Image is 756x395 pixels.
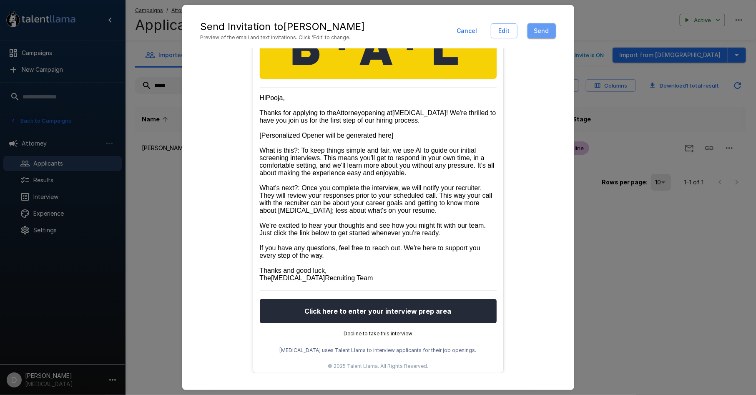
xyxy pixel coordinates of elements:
span: Hi [260,94,266,101]
button: Click here to enter your interview prep area [260,299,497,323]
span: We're excited to hear your thoughts and see how you might fit with our team. Just click the link ... [260,222,488,236]
span: If you have any questions, feel free to reach out. We're here to support you every step of the way. [260,244,482,259]
span: Preview of the email and text invitations. Click 'Edit' to change. [201,33,365,42]
p: © 2025 Talent Llama. All Rights Reserved. [260,363,497,370]
p: Decline to take this interview [260,330,497,338]
span: Attorney [337,109,362,116]
span: Pooja [266,94,283,101]
button: Edit [491,23,517,39]
span: , [283,94,285,101]
h5: Send Invitation to [PERSON_NAME] [201,20,365,33]
span: [MEDICAL_DATA] [271,274,325,282]
span: The [260,274,271,282]
span: Recruiting Team [325,274,373,282]
span: ! We're thrilled to have you join us for the first step of our hiring process. [260,109,498,124]
button: Send [527,23,556,39]
p: [MEDICAL_DATA] uses Talent Llama to interview applicants for their job openings. [260,346,497,355]
span: [Personalized Opener will be generated here] [260,132,394,139]
span: Thanks for applying to the [260,109,337,116]
span: What's next?: Once you complete the interview, we will notify your recruiter. They will review yo... [260,184,495,214]
span: What is this?: To keep things simple and fair, we use AI to guide our initial screening interview... [260,147,497,176]
span: opening at [361,109,392,116]
span: Thanks and good luck, [260,267,327,274]
button: Cancel [454,23,481,39]
span: [MEDICAL_DATA] [392,109,446,116]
